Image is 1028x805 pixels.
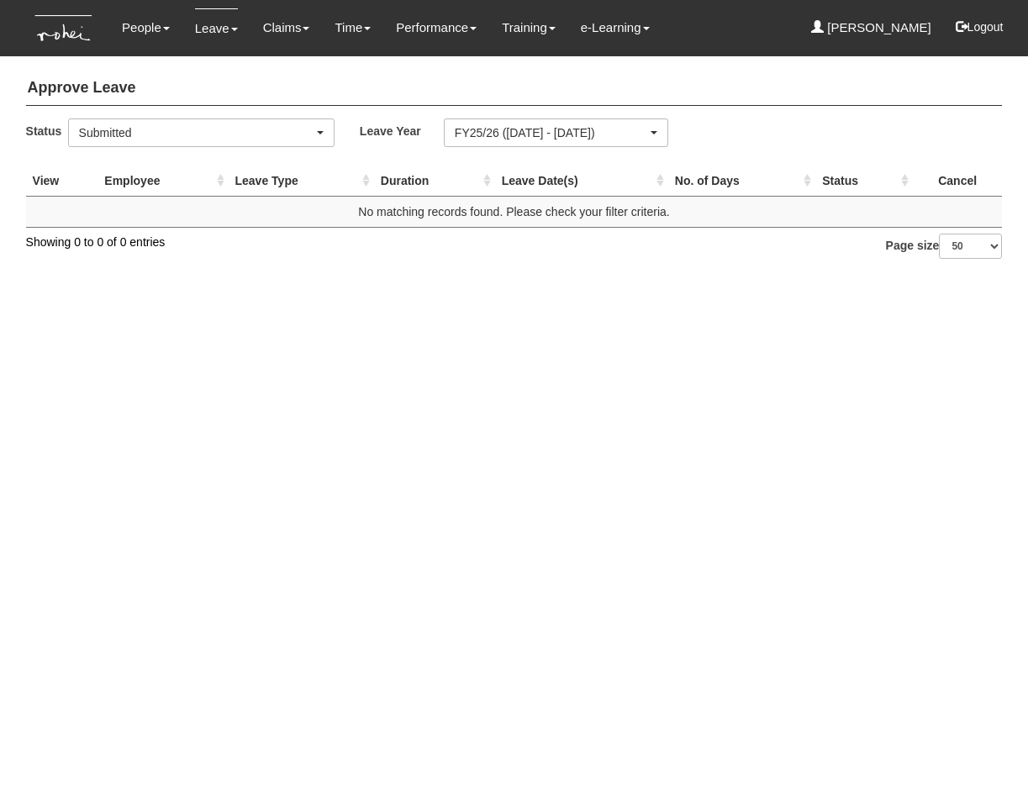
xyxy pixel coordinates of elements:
[396,8,477,47] a: Performance
[939,234,1002,259] select: Page size
[815,166,913,197] th: Status : activate to sort column ascending
[122,8,170,47] a: People
[455,124,647,141] div: FY25/26 ([DATE] - [DATE])
[79,124,314,141] div: Submitted
[668,166,815,197] th: No. of Days : activate to sort column ascending
[98,166,228,197] th: Employee : activate to sort column ascending
[68,118,335,147] button: Submitted
[26,118,68,143] label: Status
[360,118,444,143] label: Leave Year
[502,8,556,47] a: Training
[374,166,495,197] th: Duration : activate to sort column ascending
[957,738,1011,788] iframe: chat widget
[444,118,668,147] button: FY25/26 ([DATE] - [DATE])
[26,166,98,197] th: View
[811,8,931,47] a: [PERSON_NAME]
[229,166,374,197] th: Leave Type : activate to sort column ascending
[913,166,1003,197] th: Cancel
[581,8,650,47] a: e-Learning
[944,7,1015,47] button: Logout
[495,166,668,197] th: Leave Date(s) : activate to sort column ascending
[195,8,238,48] a: Leave
[886,234,1003,259] label: Page size
[335,8,371,47] a: Time
[26,196,1003,227] td: No matching records found. Please check your filter criteria.
[263,8,310,47] a: Claims
[26,71,1003,106] h4: Approve Leave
